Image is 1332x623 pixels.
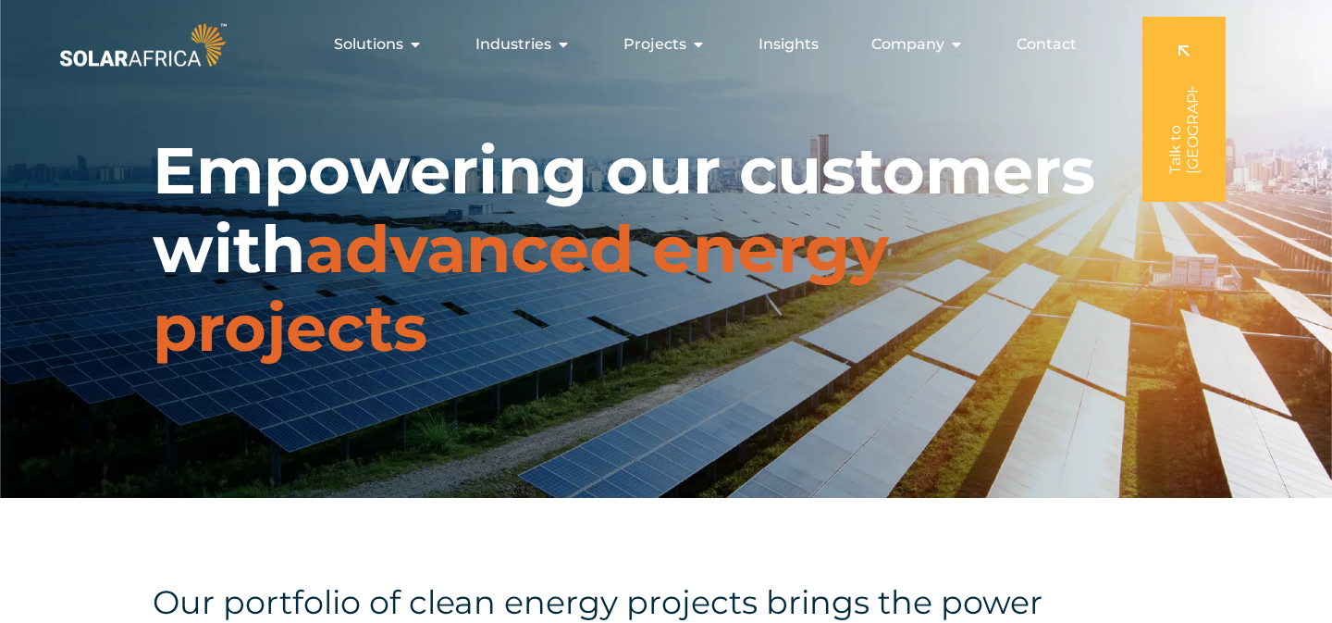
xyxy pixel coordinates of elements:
div: Menu Toggle [230,26,1091,63]
span: Solutions [334,33,403,56]
h1: Empowering our customers with [153,131,1179,368]
span: Industries [475,33,551,56]
span: Projects [623,33,686,56]
span: Company [871,33,944,56]
nav: Menu [230,26,1091,63]
a: Insights [758,33,819,56]
a: Contact [1017,33,1077,56]
span: advanced energy projects [153,209,889,368]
